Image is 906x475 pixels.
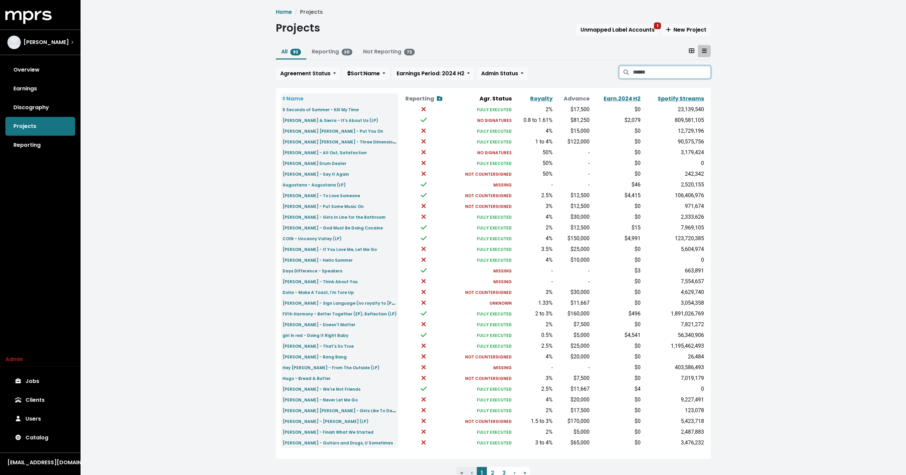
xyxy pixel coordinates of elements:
a: [PERSON_NAME] - We're Not Friends [283,385,360,393]
a: [PERSON_NAME] - Never Let Me Go [283,396,358,403]
span: $17,500 [570,407,590,414]
td: - [554,362,591,373]
td: $0 [591,147,642,158]
a: Reporting [5,136,75,155]
small: NOT COUNTERSIGNED [465,354,512,360]
td: 971,674 [642,201,705,212]
nav: breadcrumb [276,8,711,16]
td: $0 [591,169,642,179]
small: Fifth Harmony - Better Together (EP), Reflection (LP) [283,311,397,317]
td: 2.5% [513,190,554,201]
a: Jobs [5,372,75,391]
td: $0 [591,405,642,416]
input: Search projects [633,66,711,79]
a: Spotify Streams [658,95,704,102]
small: NOT COUNTERSIGNED [465,171,512,177]
td: $15 [591,222,642,233]
td: $0 [591,212,642,222]
a: girl in red - Doing It Right Baby [283,331,348,339]
td: 4% [513,394,554,405]
td: 0.5% [513,330,554,341]
td: 23,139,540 [642,104,705,115]
a: All92 [281,48,301,55]
td: $0 [591,319,642,330]
td: 3.5% [513,244,554,255]
td: 4% [513,126,554,136]
td: 7,821,272 [642,319,705,330]
td: - [513,362,554,373]
td: $0 [591,201,642,212]
td: 0 [642,384,705,394]
a: Users [5,409,75,428]
td: 7,019,179 [642,373,705,384]
td: 26,484 [642,351,705,362]
td: 1,195,462,493 [642,341,705,351]
td: 50% [513,169,554,179]
small: MISSING [493,279,512,285]
td: 4% [513,212,554,222]
span: $150,000 [567,235,590,242]
small: [PERSON_NAME] - Say It Again [283,171,349,177]
td: 2% [513,427,554,437]
td: 7,554,657 [642,276,705,287]
small: [PERSON_NAME] - Guitars and Drugs, U Sometimes [283,440,393,446]
a: [PERSON_NAME] - Sign Language (no royalty to [PERSON_NAME]) [283,299,425,307]
span: $17,500 [570,106,590,113]
button: Admin Status [477,67,528,80]
small: FULLY EXECUTED [477,225,512,231]
button: [EMAIL_ADDRESS][DOMAIN_NAME] [5,458,75,467]
a: [PERSON_NAME] - Hello Summer [283,256,353,264]
td: $3 [591,265,642,276]
a: [PERSON_NAME] - Doesn't Matter [283,320,355,328]
small: FULLY EXECUTED [477,408,512,414]
small: FULLY EXECUTED [477,429,512,435]
small: FULLY EXECUTED [477,257,512,263]
td: $4,991 [591,233,642,244]
td: 1.5 to 3% [513,416,554,427]
td: $0 [591,276,642,287]
span: $5,000 [573,429,590,435]
td: 3,179,424 [642,147,705,158]
td: - [554,158,591,169]
td: 663,891 [642,265,705,276]
td: $496 [591,308,642,319]
button: Earnings Period: 2024 H2 [392,67,474,80]
svg: Table View [702,48,707,53]
td: 2,520,155 [642,179,705,190]
a: Days Difference - Speakers [283,267,342,274]
span: $12,500 [570,203,590,209]
span: New Project [666,26,706,34]
small: FULLY EXECUTED [477,386,512,392]
td: $4,541 [591,330,642,341]
a: Earn.2024 H2 [604,95,641,102]
a: [PERSON_NAME] - [PERSON_NAME] (LP) [283,417,368,425]
small: [PERSON_NAME] - Bang Bang [283,354,347,360]
td: $0 [591,362,642,373]
a: [PERSON_NAME] - God Must Be Doing Cocaine [283,224,383,231]
small: Hey [PERSON_NAME] - From The Outside (LP) [283,365,380,371]
span: $20,000 [570,353,590,360]
td: $0 [591,136,642,147]
td: 7,969,105 [642,222,705,233]
td: - [554,147,591,158]
td: 123,720,385 [642,233,705,244]
td: 3,476,232 [642,437,705,448]
a: [PERSON_NAME] - Finish What We Started [283,428,373,436]
small: [PERSON_NAME] - If You Love Me, Let Me Go [283,247,377,252]
small: [PERSON_NAME] Drum Dealer [283,161,346,166]
span: $81,250 [570,117,590,123]
small: MISSING [493,268,512,274]
a: Augustana - Augustana (LP) [283,181,346,188]
span: Unmapped Label Accounts [581,26,655,34]
span: $12,500 [570,224,590,231]
small: [PERSON_NAME] - Girls In Line for the Bathroom [283,214,386,220]
td: $0 [591,427,642,437]
small: Days Difference - Speakers [283,268,342,274]
a: Earnings [5,79,75,98]
small: [PERSON_NAME] - We're Not Friends [283,386,360,392]
span: $15,000 [570,128,590,134]
small: [PERSON_NAME] - Finish What We Started [283,429,373,435]
span: $7,500 [573,375,590,381]
small: [PERSON_NAME] - Hello Summer [283,257,353,263]
a: Overview [5,60,75,79]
